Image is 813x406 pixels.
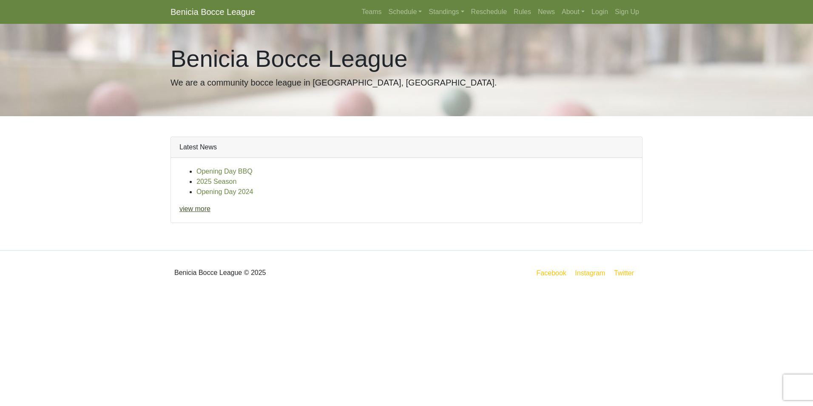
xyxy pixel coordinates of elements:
[534,3,558,20] a: News
[164,257,406,288] div: Benicia Bocce League © 2025
[425,3,467,20] a: Standings
[558,3,588,20] a: About
[171,44,642,73] h1: Benicia Bocce League
[196,178,236,185] a: 2025 Season
[573,268,607,278] a: Instagram
[179,205,210,212] a: view more
[196,188,253,195] a: Opening Day 2024
[171,3,255,20] a: Benicia Bocce League
[358,3,385,20] a: Teams
[510,3,534,20] a: Rules
[588,3,611,20] a: Login
[171,137,642,158] div: Latest News
[612,268,641,278] a: Twitter
[385,3,426,20] a: Schedule
[468,3,511,20] a: Reschedule
[611,3,642,20] a: Sign Up
[171,76,642,89] p: We are a community bocce league in [GEOGRAPHIC_DATA], [GEOGRAPHIC_DATA].
[196,168,253,175] a: Opening Day BBQ
[535,268,568,278] a: Facebook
